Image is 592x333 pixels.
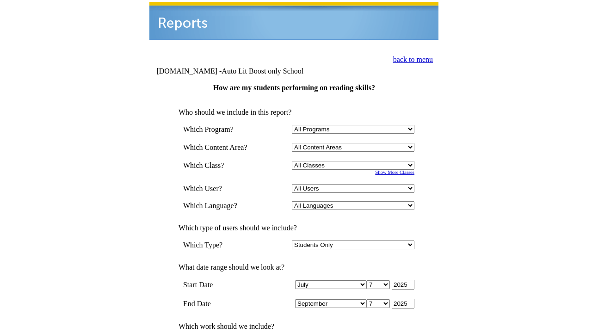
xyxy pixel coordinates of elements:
[174,108,414,117] td: Who should we include in this report?
[183,280,261,290] td: Start Date
[174,322,414,331] td: Which work should we include?
[183,143,247,151] nobr: Which Content Area?
[183,184,261,193] td: Which User?
[183,125,261,134] td: Which Program?
[222,67,303,75] nobr: Auto Lit Boost only School
[183,201,261,210] td: Which Language?
[375,170,414,175] a: Show More Classes
[156,67,327,75] td: [DOMAIN_NAME] -
[183,240,261,249] td: Which Type?
[183,299,261,308] td: End Date
[149,2,438,40] img: header
[213,84,375,92] a: How are my students performing on reading skills?
[174,263,414,271] td: What date range should we look at?
[174,224,414,232] td: Which type of users should we include?
[183,161,261,170] td: Which Class?
[393,55,433,63] a: back to menu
